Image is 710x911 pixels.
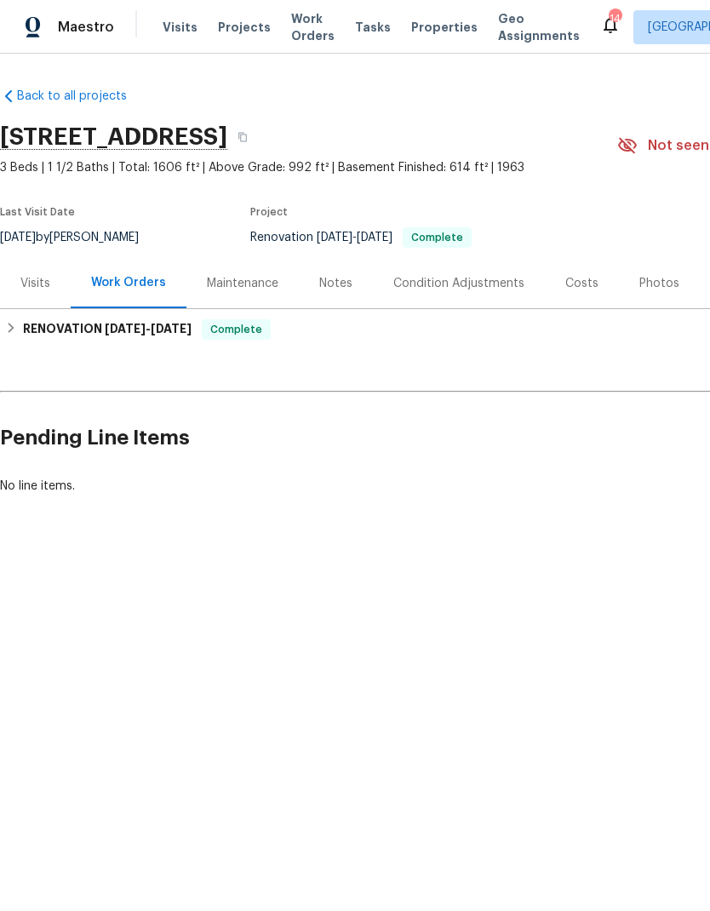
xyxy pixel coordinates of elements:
[163,19,198,36] span: Visits
[105,323,146,335] span: [DATE]
[411,19,478,36] span: Properties
[105,323,192,335] span: -
[20,275,50,292] div: Visits
[498,10,580,44] span: Geo Assignments
[639,275,679,292] div: Photos
[151,323,192,335] span: [DATE]
[609,10,621,27] div: 14
[355,21,391,33] span: Tasks
[91,274,166,291] div: Work Orders
[319,275,352,292] div: Notes
[393,275,524,292] div: Condition Adjustments
[317,232,392,244] span: -
[250,232,472,244] span: Renovation
[58,19,114,36] span: Maestro
[23,319,192,340] h6: RENOVATION
[404,232,470,243] span: Complete
[291,10,335,44] span: Work Orders
[357,232,392,244] span: [DATE]
[317,232,352,244] span: [DATE]
[227,122,258,152] button: Copy Address
[565,275,598,292] div: Costs
[250,207,288,217] span: Project
[203,321,269,338] span: Complete
[207,275,278,292] div: Maintenance
[218,19,271,36] span: Projects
